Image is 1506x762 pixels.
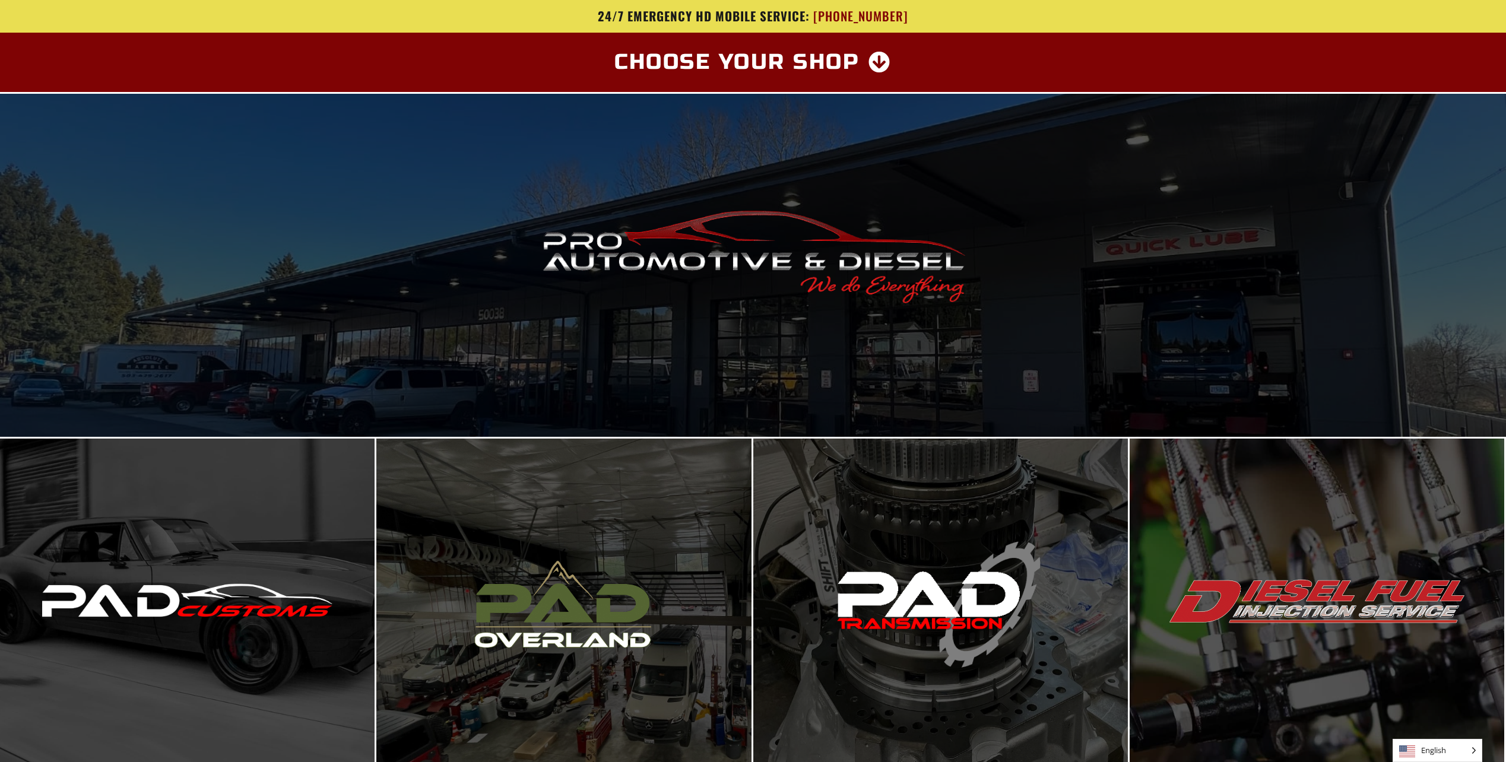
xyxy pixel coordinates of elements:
aside: Language selected: English [1393,739,1482,762]
a: 24/7 Emergency HD Mobile Service: [PHONE_NUMBER] [406,9,1101,24]
span: 24/7 Emergency HD Mobile Service: [598,7,810,25]
span: Choose Your Shop [614,52,860,73]
a: Choose Your Shop [600,45,906,80]
span: [PHONE_NUMBER] [813,9,908,24]
span: English [1393,739,1482,761]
